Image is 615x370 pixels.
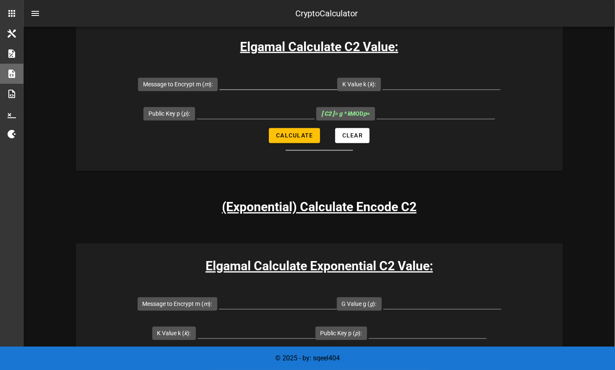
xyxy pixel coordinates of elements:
i: g [370,301,373,308]
label: Public Key p ( ): [321,329,362,338]
span: MOD = [321,111,370,117]
i: p [363,111,367,117]
i: k [185,330,188,337]
label: G Value g ( ): [342,300,377,308]
h3: Elgamal Calculate C2 Value: [76,37,563,56]
i: p [355,330,359,337]
label: K Value k ( ): [157,329,191,338]
label: Public Key p ( ): [149,110,190,118]
label: Message to Encrypt m ( ): [143,80,213,89]
span: Clear [342,132,363,139]
span: © 2025 - by: sqeel404 [275,354,340,362]
div: CryptoCalculator [296,7,358,20]
button: Calculate [269,128,320,143]
i: m [204,301,209,308]
span: Calculate [276,132,313,139]
button: nav-menu-toggle [25,3,45,23]
i: = g * k [321,111,350,117]
b: [ C2 ] [321,111,334,117]
label: K Value k ( ): [342,80,376,89]
button: Clear [335,128,370,143]
i: m [204,81,209,88]
h3: (Exponential) Calculate Encode C2 [222,198,417,217]
label: Message to Encrypt m ( ): [143,300,212,308]
i: p [183,111,187,117]
i: k [370,81,373,88]
h3: Elgamal Calculate Exponential C2 Value: [76,257,563,276]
